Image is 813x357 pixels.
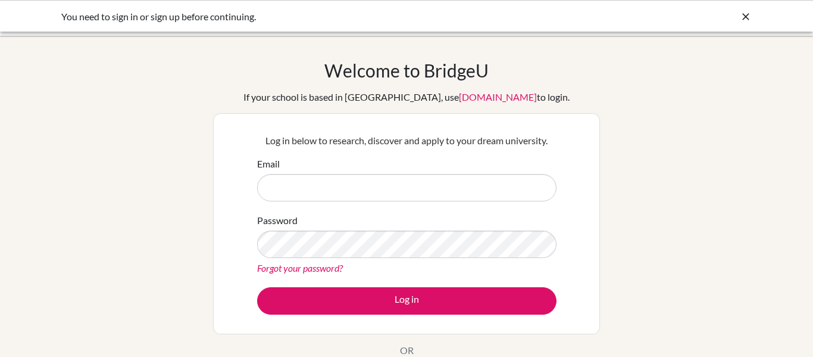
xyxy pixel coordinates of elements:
div: If your school is based in [GEOGRAPHIC_DATA], use to login. [243,90,570,104]
div: You need to sign in or sign up before continuing. [61,10,573,24]
p: Log in below to research, discover and apply to your dream university. [257,134,556,148]
a: [DOMAIN_NAME] [459,91,537,103]
label: Password [257,213,298,228]
h1: Welcome to BridgeU [324,60,489,81]
label: Email [257,157,280,171]
a: Forgot your password? [257,262,343,274]
button: Log in [257,287,556,315]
